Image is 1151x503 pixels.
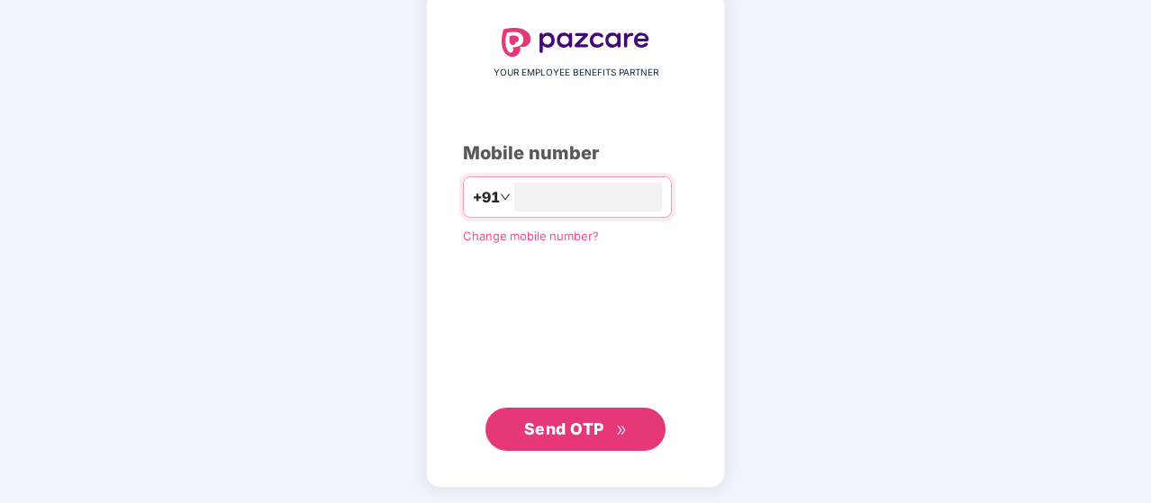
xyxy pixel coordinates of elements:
[485,408,666,451] button: Send OTPdouble-right
[500,192,511,202] span: down
[463,229,599,243] a: Change mobile number?
[524,419,604,438] span: Send OTP
[494,66,658,80] span: YOUR EMPLOYEE BENEFITS PARTNER
[502,28,649,57] img: logo
[616,425,628,436] span: double-right
[473,186,500,209] span: +91
[463,139,688,167] div: Mobile number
